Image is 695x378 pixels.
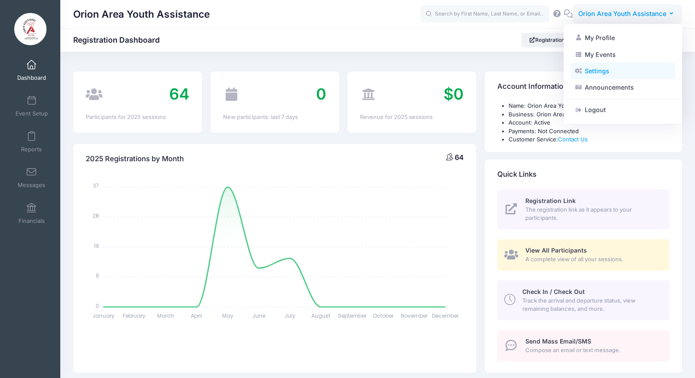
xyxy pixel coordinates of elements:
[73,4,210,24] h1: Orion Area Youth Assistance
[11,55,52,85] a: Dashboard
[157,312,174,319] tspan: March
[578,9,667,19] span: Orion Area Youth Assistance
[432,312,459,319] tspan: December
[312,312,331,319] tspan: August
[571,79,675,96] a: Announcements
[86,147,184,171] h4: 2025 Registrations by Month
[222,312,233,319] tspan: May
[573,4,682,24] button: Orion Area Youth Assistance
[94,242,99,249] tspan: 19
[16,110,48,117] span: Event Setup
[123,312,146,319] tspan: February
[497,162,537,187] h4: Quick Links
[525,255,660,264] span: A complete view of all your sessions.
[558,136,588,143] a: Contact Us
[401,312,428,319] tspan: November
[11,91,52,121] a: Event Setup
[509,127,670,136] li: Payments: Not Connected
[373,312,394,319] tspan: October
[93,212,99,219] tspan: 28
[169,84,189,103] span: 64
[316,84,326,103] span: 0
[19,217,45,225] span: Financials
[509,119,670,127] li: Account: Active
[93,182,99,189] tspan: 37
[497,280,670,320] a: Check In / Check Out Track the arrival and departure status, view remaining balances, and more.
[14,13,47,45] img: Orion Area Youth Assistance
[571,46,675,62] a: My Events
[360,113,464,122] div: Revenue for 2025 sessions
[522,297,660,313] span: Track the arrival and departure status, view remaining balances, and more.
[444,84,464,103] span: $0
[525,197,576,204] span: Registration Link
[92,312,115,319] tspan: January
[509,110,670,119] li: Business: Orion Area Youth Assistance
[497,330,670,362] a: Send Mass Email/SMS Compose an email or text message.
[525,337,591,345] span: Send Mass Email/SMS
[191,312,202,319] tspan: April
[509,135,670,144] li: Customer Service:
[525,206,660,222] span: The registration link as it appears to your participants.
[497,190,670,229] a: Registration Link The registration link as it appears to your participants.
[509,102,670,110] li: Name: Orion Area Youth Assistance
[420,6,549,23] input: Search by First Name, Last Name, or Email...
[455,153,464,162] span: 64
[497,75,568,99] h4: Account Information
[338,312,367,319] tspan: September
[73,35,167,44] h1: Registration Dashboard
[521,33,584,47] a: Registration Link
[11,127,52,157] a: Reports
[525,346,660,355] span: Compose an email or text message.
[11,198,52,228] a: Financials
[522,288,585,295] span: Check In / Check Out
[11,162,52,193] a: Messages
[223,113,327,122] div: New participants: last 7 days
[96,302,99,309] tspan: 0
[96,272,99,279] tspan: 9
[525,247,587,254] span: View All Participants
[497,239,670,271] a: View All Participants A complete view of all your sessions.
[571,63,675,79] a: Settings
[285,312,295,319] tspan: July
[21,146,42,153] span: Reports
[18,181,45,189] span: Messages
[17,74,46,81] span: Dashboard
[571,30,675,46] a: My Profile
[252,312,265,319] tspan: June
[86,113,189,122] div: Participants for 2025 sessions
[571,102,675,118] a: Logout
